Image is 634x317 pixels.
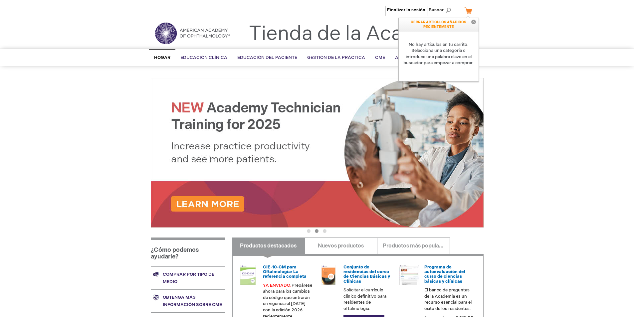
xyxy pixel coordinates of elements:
img: 0120008u_42.png [238,265,258,285]
font: Nuevos productos [318,243,364,249]
font: Educación clínica [180,55,227,60]
font: No hay artículos en tu carrito. Selecciona una categoría o introduce una palabra clave en el busc... [403,42,474,66]
button: 1 of 3 [307,229,311,233]
a: CIE-10-CM para Oftalmología: La referencia completa [263,264,307,279]
font: Afiliación [395,55,421,60]
button: 2 of 3 [315,229,318,233]
font: Comprar por tipo de medio [163,272,214,284]
font: Solicitar el currículo clínico definitivo para residentes de oftalmología. [343,287,386,311]
a: Finalizar la sesión [387,7,425,13]
a: Obtenga más información sobre CME [151,289,225,312]
a: Conjunto de residencias del curso de Ciencias Básicas y Clínicas [343,264,390,284]
img: 02850963u_47.png [318,265,338,285]
a: Tienda de la Academia [249,22,461,46]
font: Educación del paciente [237,55,297,60]
font: ¿Cómo podemos ayudarle? [151,246,199,260]
font: YA ENVIADO: [263,283,292,288]
font: CERRAR ARTÍCULOS AÑADIDOS RECIENTEMENTE [411,20,466,29]
font: Productos más populares [383,243,447,249]
a: Programa de autoevaluación del curso de ciencias básicas y clínicas [424,264,465,284]
a: Comprar por tipo de medio [151,266,225,289]
a: Productos destacados [232,238,305,254]
font: Buscar [429,7,444,13]
font: Productos destacados [240,243,297,249]
font: CME [375,55,385,60]
font: Obtenga más información sobre CME [163,295,222,307]
a: Productos más populares [377,238,450,254]
button: 3 of 3 [323,229,326,233]
img: bcscself_20.jpg [399,265,419,285]
font: Hogar [154,55,170,60]
font: El banco de preguntas de la Academia es un recurso esencial para el éxito de los residentes. [424,287,472,311]
font: Gestión de la práctica [307,55,365,60]
a: Nuevos productos [305,238,377,254]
